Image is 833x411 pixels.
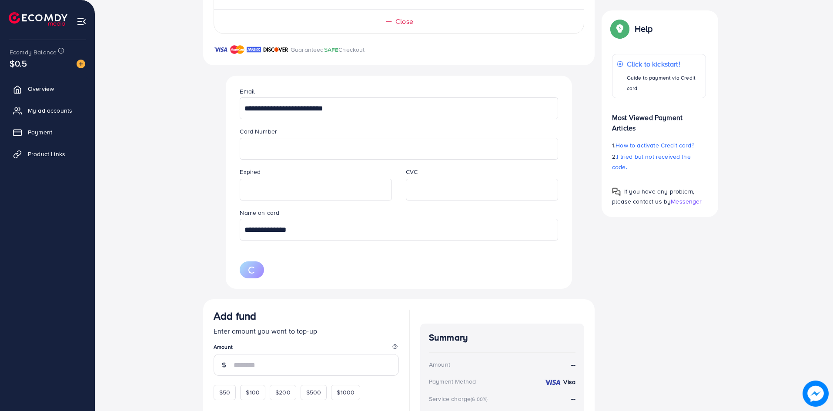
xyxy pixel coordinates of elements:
[429,332,575,343] h4: Summary
[240,127,277,136] label: Card Number
[411,180,553,199] iframe: Secure CVC input frame
[544,379,561,386] img: credit
[612,187,621,196] img: Popup guide
[406,167,418,176] label: CVC
[214,326,399,336] p: Enter amount you want to top-up
[240,167,261,176] label: Expired
[563,378,575,386] strong: Visa
[429,377,476,386] div: Payment Method
[214,310,256,322] h3: Add fund
[627,73,701,94] p: Guide to payment via Credit card
[429,394,490,403] div: Service charge
[9,12,67,26] img: logo
[671,197,702,206] span: Messenger
[77,17,87,27] img: menu
[77,60,85,68] img: image
[263,44,288,55] img: brand
[28,128,52,137] span: Payment
[612,187,694,206] span: If you have any problem, please contact us by
[612,151,706,172] p: 2.
[28,106,72,115] span: My ad accounts
[306,388,321,397] span: $500
[7,102,88,119] a: My ad accounts
[244,180,387,199] iframe: Secure expiration date input frame
[324,45,339,54] span: SAFE
[28,150,65,158] span: Product Links
[635,23,653,34] p: Help
[240,87,255,96] label: Email
[571,394,575,403] strong: --
[395,17,413,27] span: Close
[7,80,88,97] a: Overview
[275,388,291,397] span: $200
[612,21,628,37] img: Popup guide
[616,141,694,150] span: How to activate Credit card?
[571,360,575,370] strong: --
[214,343,399,354] legend: Amount
[429,360,450,369] div: Amount
[7,145,88,163] a: Product Links
[10,48,57,57] span: Ecomdy Balance
[246,388,260,397] span: $100
[240,208,279,217] label: Name on card
[612,105,706,133] p: Most Viewed Payment Articles
[247,44,261,55] img: brand
[627,59,701,69] p: Click to kickstart!
[230,44,244,55] img: brand
[291,44,365,55] p: Guaranteed Checkout
[803,381,829,407] img: image
[244,139,553,158] iframe: Secure card number input frame
[219,388,230,397] span: $50
[28,84,54,93] span: Overview
[471,396,488,403] small: (6.00%)
[612,152,691,171] span: I tried but not received the code.
[10,57,27,70] span: $0.5
[7,124,88,141] a: Payment
[612,140,706,150] p: 1.
[214,44,228,55] img: brand
[337,388,355,397] span: $1000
